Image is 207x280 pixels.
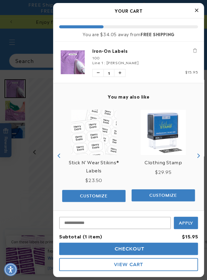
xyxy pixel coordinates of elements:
[114,262,143,267] span: View Cart
[179,220,193,226] span: Apply
[59,104,129,208] div: product
[59,233,102,240] span: Subtotal (1 item)
[149,193,177,198] span: Customize
[92,60,103,65] span: Line 1
[59,31,198,37] div: You are $34.05 away from
[155,168,172,175] span: $29.95
[192,6,201,15] button: Close Cart
[92,48,198,54] a: Iron-On Labels
[62,158,126,174] a: View Stick N' Wear Stikins® Labels
[114,69,125,77] button: Increase quantity of Iron-On Labels
[4,263,17,276] div: Accessibility Menu
[59,243,198,255] button: Checkout
[182,232,198,240] div: $15.95
[59,50,86,74] img: Iron-On Labels - Label Land
[93,69,104,77] button: Decrease quantity of Iron-On Labels
[59,217,171,229] input: Input Discount
[113,246,144,252] span: Checkout
[59,6,198,15] h2: Your Cart
[85,176,102,183] span: $23.50
[71,110,116,155] img: View Stick N' Wear Stikins® Labels
[145,158,182,166] a: View Clothing Stamp
[192,48,198,54] button: Remove Iron-On Labels
[193,151,202,160] button: Next
[104,69,114,77] span: 1
[59,94,198,99] h4: You may also like
[92,55,198,60] div: 100
[62,190,126,202] button: Add the product, Stick N' Wear Stikins® Labels to Cart
[132,189,195,201] button: Add the product, Seniors Iron-On to Cart
[129,104,198,207] div: product
[141,31,175,37] b: FREE SHIPPING
[106,60,139,65] span: [PERSON_NAME]
[104,60,105,65] span: :
[59,258,198,271] button: View Cart
[185,69,198,74] span: $15.95
[55,151,64,160] button: Previous
[141,110,186,155] img: Clothing Stamp - Label Land
[174,217,198,229] button: Apply
[80,193,108,199] span: Customize
[59,42,198,83] li: product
